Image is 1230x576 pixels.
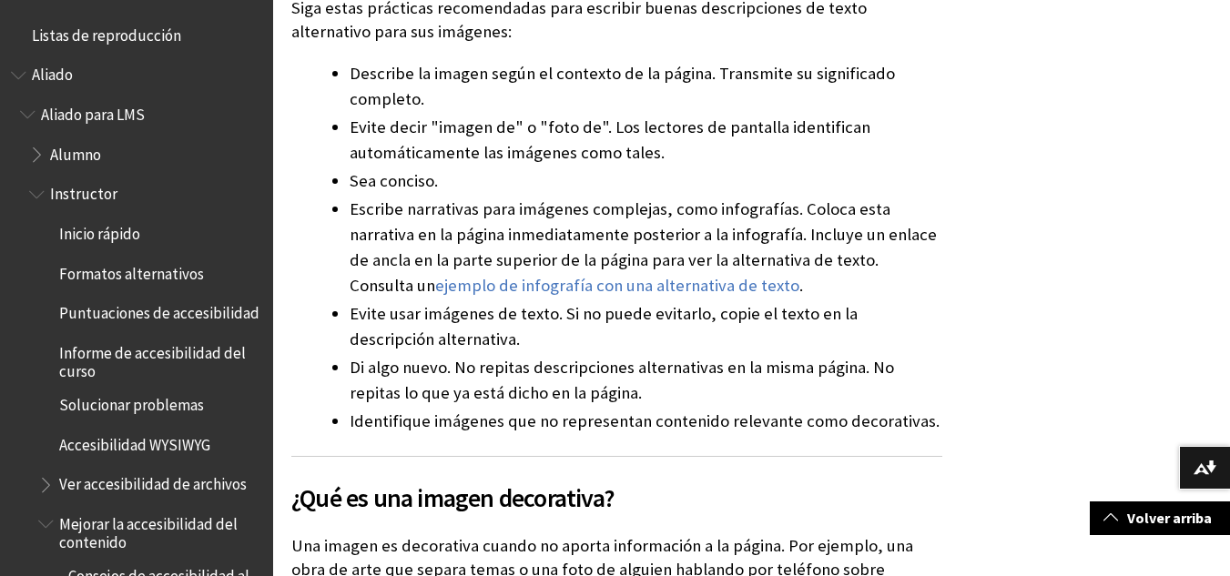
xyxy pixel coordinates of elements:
[50,145,101,165] font: Alumno
[350,198,937,296] font: Escribe narrativas para imágenes complejas, como infografías. Coloca esta narrativa en la página ...
[350,357,894,403] font: Di algo nuevo. No repitas descripciones alternativas en la misma página. No repitas lo que ya est...
[291,481,615,514] font: ¿Qué es una imagen decorativa?
[59,343,246,381] font: Informe de accesibilidad del curso
[59,303,259,323] font: Puntuaciones de accesibilidad
[350,410,940,431] font: Identifique imágenes que no representan contenido relevante como decorativas.
[59,264,204,284] font: Formatos alternativos
[32,65,73,85] font: Aliado
[435,275,799,297] a: ejemplo de infografía con una alternativa de texto
[59,224,140,244] font: Inicio rápido
[32,25,181,45] font: Listas de reproducción
[59,514,238,552] font: Mejorar la accesibilidad del contenido
[350,303,858,349] font: Evite usar imágenes de texto. Si no puede evitarlo, copie el texto en la descripción alternativa.
[350,170,438,191] font: Sea conciso.
[435,275,799,296] font: ejemplo de infografía con una alternativa de texto
[799,275,803,296] font: .
[59,435,210,455] font: Accesibilidad WYSIWYG
[11,20,262,51] nav: Esquema del libro para listas de reproducción
[50,184,117,204] font: Instructor
[59,395,204,415] font: Solucionar problemas
[350,63,895,109] font: Describe la imagen según el contexto de la página. Transmite su significado completo.
[41,105,145,125] font: Aliado para LMS
[59,474,247,494] font: Ver accesibilidad de archivos
[1090,501,1230,535] a: Volver arriba
[1127,509,1212,527] font: Volver arriba
[350,116,870,163] font: Evite decir "imagen de" o "foto de". Los lectores de pantalla identifican automáticamente las imá...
